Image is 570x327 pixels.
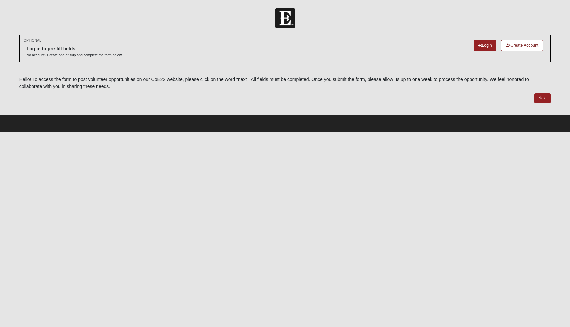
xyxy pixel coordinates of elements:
img: Church of Eleven22 Logo [275,8,295,28]
a: Next [534,93,551,103]
p: Hello! To access the form to post volunteer opportunities on our CoE22 website, please click on t... [19,76,551,90]
small: OPTIONAL [24,38,41,43]
p: No account? Create one or skip and complete the form below. [27,53,123,58]
a: Login [474,40,497,51]
h6: Log in to pre-fill fields. [27,46,123,52]
a: Create Account [501,40,543,51]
